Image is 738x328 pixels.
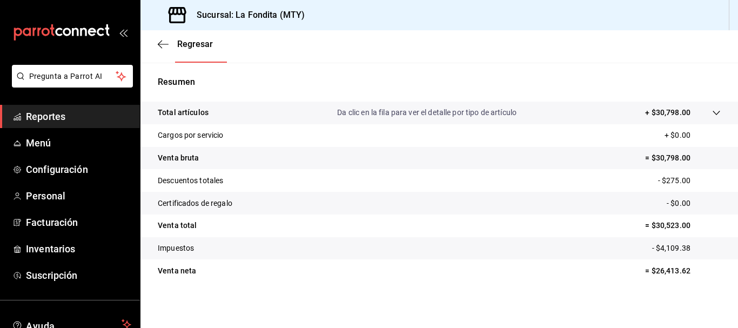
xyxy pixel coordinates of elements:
span: Facturación [26,215,131,230]
button: Regresar [158,39,213,49]
p: Venta bruta [158,152,199,164]
p: Certificados de regalo [158,198,232,209]
span: Reportes [26,109,131,124]
p: = $30,798.00 [645,152,721,164]
span: Pregunta a Parrot AI [29,71,116,82]
p: + $30,798.00 [645,107,690,118]
button: Pregunta a Parrot AI [12,65,133,88]
span: Inventarios [26,242,131,256]
button: open_drawer_menu [119,28,128,37]
a: Pregunta a Parrot AI [8,78,133,90]
p: + $0.00 [665,130,721,141]
span: Regresar [177,39,213,49]
p: Impuestos [158,243,194,254]
p: - $0.00 [667,198,721,209]
p: Resumen [158,76,721,89]
p: Total artículos [158,107,209,118]
span: Configuración [26,162,131,177]
p: Venta neta [158,265,196,277]
span: Menú [26,136,131,150]
h3: Sucursal: La Fondita (MTY) [188,9,305,22]
p: Descuentos totales [158,175,223,186]
span: Suscripción [26,268,131,283]
p: = $26,413.62 [645,265,721,277]
p: - $4,109.38 [652,243,721,254]
span: Personal [26,189,131,203]
p: = $30,523.00 [645,220,721,231]
p: Cargos por servicio [158,130,224,141]
p: Da clic en la fila para ver el detalle por tipo de artículo [337,107,516,118]
p: - $275.00 [658,175,721,186]
p: Venta total [158,220,197,231]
